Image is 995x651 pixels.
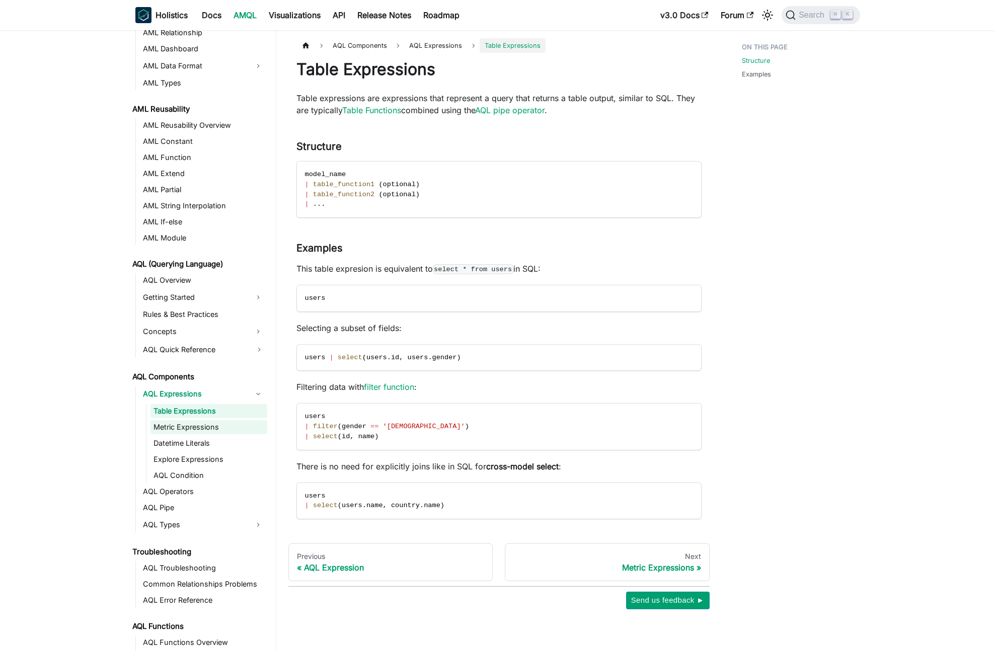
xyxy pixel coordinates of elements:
[358,433,375,440] span: name
[305,191,309,198] span: |
[424,502,440,509] span: name
[140,593,267,607] a: AQL Error Reference
[140,307,267,321] a: Rules & Best Practices
[408,354,428,361] span: users
[140,635,267,649] a: AQL Functions Overview
[362,502,366,509] span: .
[378,181,382,188] span: (
[342,433,350,440] span: id
[140,42,267,56] a: AML Dashboard
[513,552,701,561] div: Next
[313,502,338,509] span: select
[296,242,702,255] h3: Examples
[843,10,853,19] kbd: K
[383,181,416,188] span: optional
[433,264,513,274] code: select * from users
[263,7,327,23] a: Visualizations
[296,263,702,275] p: This table expresion is equivalent to in SQL:
[420,502,424,509] span: .
[342,423,366,430] span: gender
[150,420,267,434] a: Metric Expressions
[305,413,326,420] span: users
[140,501,267,515] a: AQL Pipe
[140,323,249,340] a: Concepts
[140,26,267,40] a: AML Relationship
[129,370,267,384] a: AQL Components
[249,289,267,305] button: Expand sidebar category 'Getting Started'
[631,594,705,607] span: Send us feedback ►
[140,134,267,148] a: AML Constant
[150,436,267,450] a: Datetime Literals
[140,58,249,74] a: AML Data Format
[428,354,432,361] span: .
[140,289,249,305] a: Getting Started
[486,461,559,471] strong: cross-model select
[140,561,267,575] a: AQL Troubleshooting
[140,118,267,132] a: AML Reusability Overview
[391,354,399,361] span: id
[378,191,382,198] span: (
[480,38,546,53] span: Table Expressions
[342,502,362,509] span: users
[296,59,702,79] h1: Table Expressions
[327,7,351,23] a: API
[513,562,701,573] div: Metric Expressions
[505,543,710,582] a: NextMetric Expressions
[140,167,267,181] a: AML Extend
[140,199,267,213] a: AML String Interpolation
[249,58,267,74] button: Expand sidebar category 'AML Data Format'
[140,150,267,165] a: AML Function
[296,381,702,393] p: Filtering data with :
[140,231,267,245] a: AML Module
[440,502,444,509] span: )
[654,7,715,23] a: v3.0 Docs
[140,342,267,358] a: AQL Quick Reference
[328,38,392,53] span: AQL Components
[297,562,485,573] div: AQL Expression
[288,543,710,582] nav: Docs pages
[626,592,710,609] button: Send us feedback ►
[140,386,249,402] a: AQL Expressions
[150,404,267,418] a: Table Expressions
[140,215,267,229] a: AML If-else
[742,56,770,65] a: Structure
[475,105,545,115] a: AQL pipe operator
[317,200,321,208] span: .
[338,433,342,440] span: (
[364,382,414,392] a: filter function
[350,433,354,440] span: ,
[391,502,420,509] span: country
[387,354,391,361] span: .
[288,543,493,582] a: PreviousAQL Expression
[140,273,267,287] a: AQL Overview
[305,492,326,500] span: users
[362,354,366,361] span: (
[140,517,249,533] a: AQL Types
[338,502,342,509] span: (
[351,7,417,23] a: Release Notes
[296,460,702,472] p: There is no need for explicitly joins like in SQL for :
[796,11,830,20] span: Search
[383,191,416,198] span: optional
[305,354,326,361] span: users
[366,502,383,509] span: name
[404,38,467,53] a: AQL Expressions
[416,191,420,198] span: )
[129,257,267,271] a: AQL (Querying Language)
[830,10,840,19] kbd: ⌘
[383,423,465,430] span: '[DEMOGRAPHIC_DATA]'
[140,484,267,499] a: AQL Operators
[296,38,316,53] a: Home page
[249,323,267,340] button: Expand sidebar category 'Concepts'
[313,433,338,440] span: select
[342,105,401,115] a: Table Functions
[129,619,267,633] a: AQL Functions
[416,181,420,188] span: )
[249,517,267,533] button: Expand sidebar category 'AQL Types'
[135,7,151,23] img: Holistics
[759,7,776,23] button: Switch between dark and light mode (currently light mode)
[305,181,309,188] span: |
[156,9,188,21] b: Holistics
[338,354,362,361] span: select
[321,200,325,208] span: .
